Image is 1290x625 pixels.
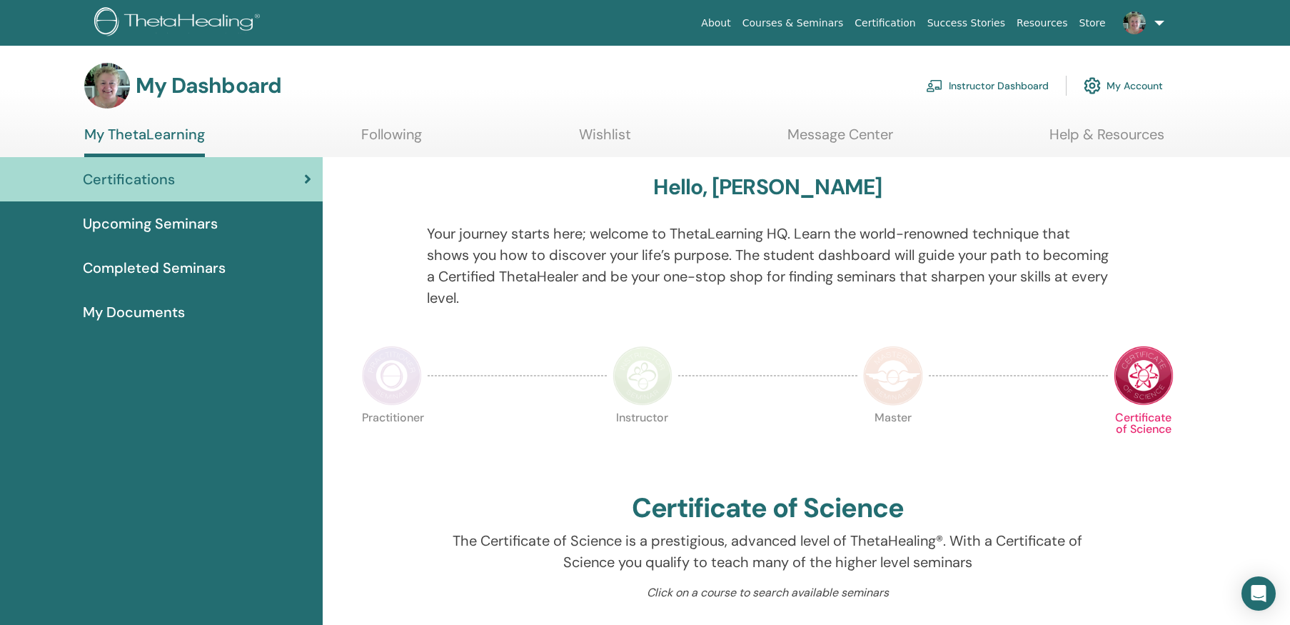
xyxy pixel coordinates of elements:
img: logo.png [94,7,265,39]
p: Master [863,412,923,472]
img: Certificate of Science [1114,346,1174,406]
a: Wishlist [579,126,631,154]
img: chalkboard-teacher.svg [926,79,943,92]
h2: Certificate of Science [632,492,904,525]
img: default.png [1123,11,1146,34]
p: Instructor [613,412,672,472]
a: My ThetaLearning [84,126,205,157]
a: About [695,10,736,36]
p: Practitioner [362,412,422,472]
a: Store [1074,10,1112,36]
img: cog.svg [1084,74,1101,98]
a: Resources [1011,10,1074,36]
span: My Documents [83,301,185,323]
img: Master [863,346,923,406]
span: Certifications [83,169,175,190]
a: Following [361,126,422,154]
p: Certificate of Science [1114,412,1174,472]
a: Success Stories [922,10,1011,36]
a: Message Center [787,126,893,154]
p: Click on a course to search available seminars [427,584,1109,601]
p: Your journey starts here; welcome to ThetaLearning HQ. Learn the world-renowned technique that sh... [427,223,1109,309]
span: Completed Seminars [83,257,226,279]
h3: My Dashboard [136,73,281,99]
h3: Hello, [PERSON_NAME] [653,174,882,200]
p: The Certificate of Science is a prestigious, advanced level of ThetaHealing®. With a Certificate ... [427,530,1109,573]
a: My Account [1084,70,1163,101]
img: Practitioner [362,346,422,406]
a: Courses & Seminars [737,10,850,36]
img: default.png [84,63,130,109]
img: Instructor [613,346,672,406]
div: Open Intercom Messenger [1241,576,1276,611]
a: Certification [849,10,921,36]
span: Upcoming Seminars [83,213,218,234]
a: Instructor Dashboard [926,70,1049,101]
a: Help & Resources [1049,126,1164,154]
